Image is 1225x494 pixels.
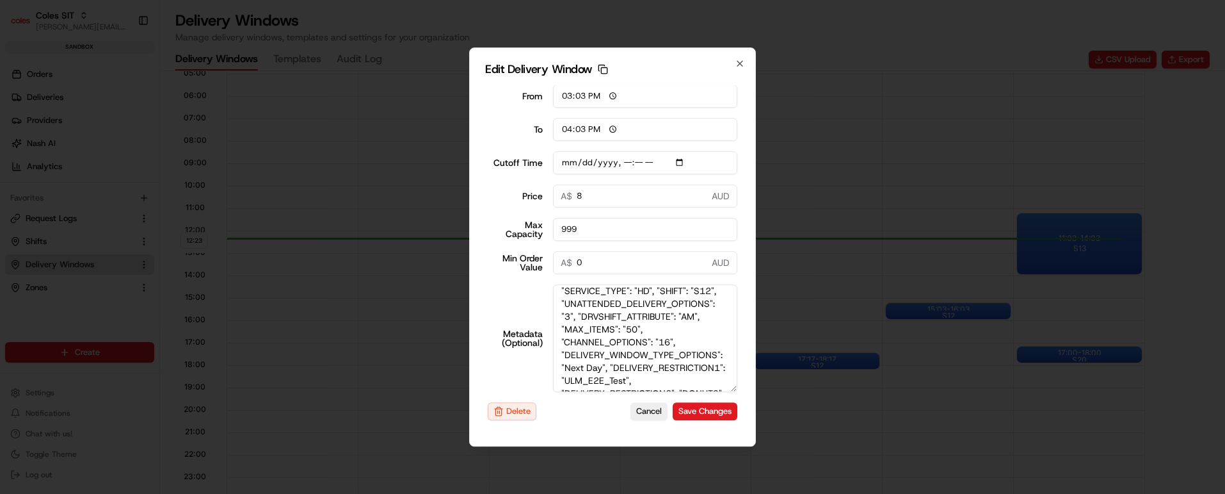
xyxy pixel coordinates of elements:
[553,185,738,208] input: 0.00
[103,181,211,204] a: 💻API Documentation
[673,402,737,420] button: Save Changes
[90,217,155,227] a: Powered byPylon
[13,187,23,197] div: 📗
[13,13,38,38] img: Nash
[488,254,543,272] label: Min Order Value
[33,83,211,96] input: Clear
[13,122,36,145] img: 1736555255976-a54dd68f-1ca7-489b-9aae-adbdc363a1c4
[630,402,668,420] button: Cancel
[488,125,543,134] label: To
[485,63,740,75] h2: Edit Delivery Window
[553,251,738,274] input: 0.00
[488,220,543,238] label: Max Capacity
[8,181,103,204] a: 📗Knowledge Base
[44,122,210,135] div: Start new chat
[26,186,98,199] span: Knowledge Base
[127,217,155,227] span: Pylon
[121,186,205,199] span: API Documentation
[488,329,543,347] label: Metadata (Optional)
[488,92,543,101] label: From
[553,284,738,392] textarea: {"WEB_CUTOFF_DATE": "[DATE] 10:00", "SERVICE_TYPE": "HD", "SHIFT": "S12", "UNATTENDED_DELIVERY_OP...
[488,158,543,167] label: Cutoff Time
[218,126,233,142] button: Start new chat
[44,135,162,145] div: We're available if you need us!
[488,192,543,201] label: Price
[108,187,118,197] div: 💻
[488,402,536,420] button: Delete
[13,51,233,72] p: Welcome 👋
